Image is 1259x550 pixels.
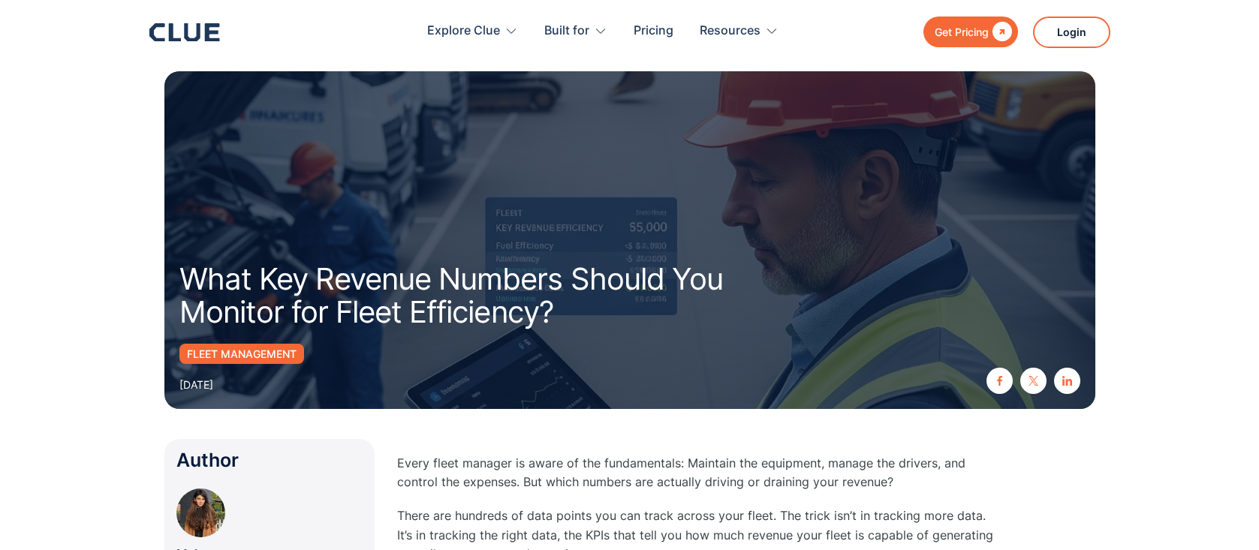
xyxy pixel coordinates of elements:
div: Explore Clue [427,8,500,55]
div: Author [176,451,363,470]
p: Every fleet manager is aware of the fundamentals: Maintain the equipment, manage the drivers, and... [397,454,998,491]
a: Login [1033,17,1110,48]
div: Resources [700,8,779,55]
a: Get Pricing [923,17,1018,47]
img: twitter X icon [1029,376,1038,386]
div: Resources [700,8,761,55]
div: Explore Clue [427,8,518,55]
a: Pricing [634,8,673,55]
img: linkedin icon [1062,376,1072,386]
div: Built for [544,8,589,55]
div: Get Pricing [935,23,989,41]
img: Maham [176,488,225,537]
img: facebook icon [995,376,1004,386]
div:  [989,23,1012,41]
a: Fleet management [179,344,304,364]
div: Built for [544,8,607,55]
h1: What Key Revenue Numbers Should You Monitor for Fleet Efficiency? [179,263,810,329]
div: [DATE] [179,375,213,394]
